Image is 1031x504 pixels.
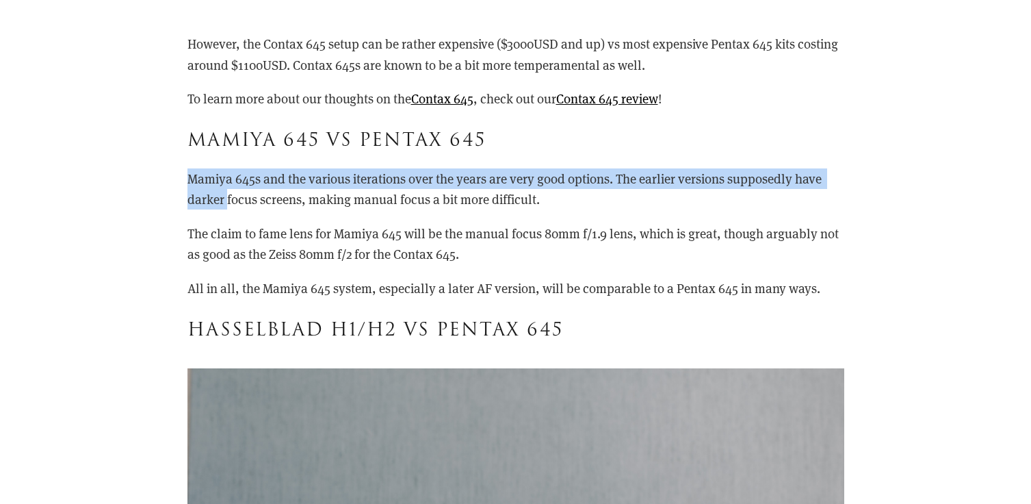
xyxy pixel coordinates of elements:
[411,90,473,107] a: Contax 645
[187,34,844,75] p: However, the Contax 645 setup can be rather expensive ($3000USD and up) vs most expensive Pentax ...
[187,278,844,299] p: All in all, the Mamiya 645 system, especially a later AF version, will be comparable to a Pentax ...
[556,90,658,107] a: Contax 645 review
[187,127,844,155] h3: Mamiya 645 vs Pentax 645
[187,88,844,109] p: To learn more about our thoughts on the , check out our !
[187,168,844,210] p: Mamiya 645s and the various iterations over the years are very good options. The earlier versions...
[187,223,844,265] p: The claim to fame lens for Mamiya 645 will be the manual focus 80mm f/1.9 lens, which is great, t...
[187,316,844,345] h3: Hasselblad H1/H2 vs Pentax 645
